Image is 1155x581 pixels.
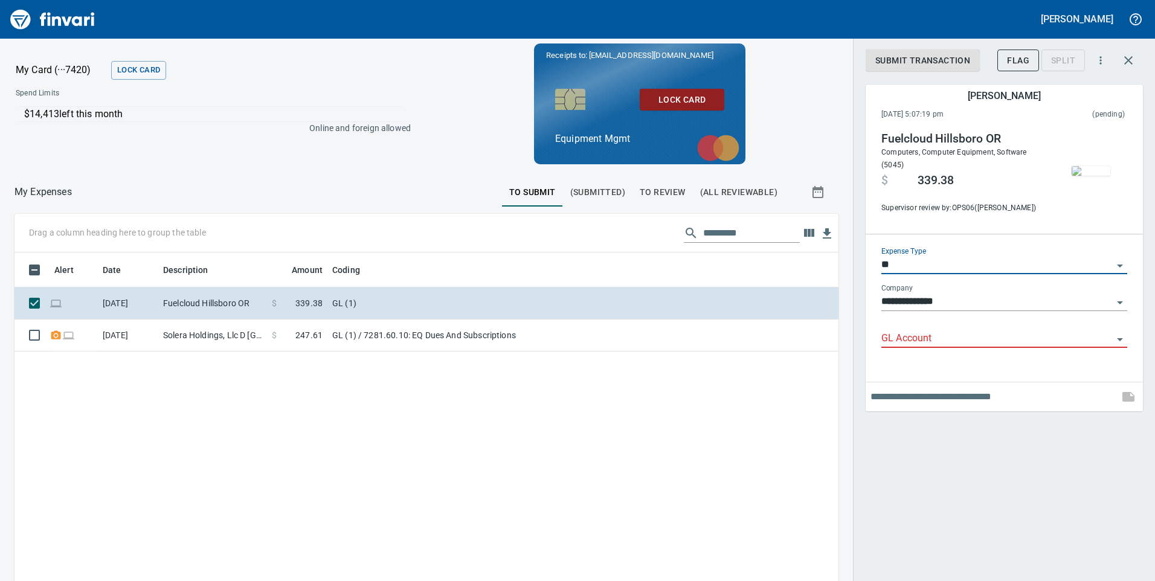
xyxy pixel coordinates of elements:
label: Company [881,285,913,292]
td: [DATE] [98,287,158,319]
td: Fuelcloud Hillsboro OR [158,287,267,319]
span: 247.61 [295,329,323,341]
span: Spend Limits [16,88,234,100]
span: Flag [1007,53,1029,68]
td: GL (1) / 7281.60.10: EQ Dues And Subscriptions [327,319,629,351]
button: Choose columns to display [800,224,818,242]
span: This charge has not been settled by the merchant yet. This usually takes a couple of days but in ... [1018,109,1125,121]
span: Online transaction [50,299,62,307]
td: GL (1) [327,287,629,319]
p: Receipts to: [546,50,733,62]
button: Open [1112,331,1128,348]
span: Description [163,263,208,277]
span: (All Reviewable) [700,185,777,200]
p: Online and foreign allowed [6,122,411,134]
button: More [1087,47,1114,74]
p: Equipment Mgmt [555,132,724,146]
span: $ [881,173,888,188]
button: Flag [997,50,1039,72]
h5: [PERSON_NAME] [968,89,1040,102]
h4: Fuelcloud Hillsboro OR [881,132,1046,146]
span: Date [103,263,121,277]
img: mastercard.svg [691,129,745,167]
span: $ [272,329,277,341]
p: $14,413 left this month [24,107,403,121]
button: Close transaction [1114,46,1143,75]
span: Alert [54,263,74,277]
button: Open [1112,294,1128,311]
div: Transaction still pending, cannot split yet. It usually takes 2-3 days for a merchant to settle a... [1041,54,1085,65]
span: (Submitted) [570,185,625,200]
td: [DATE] [98,319,158,351]
span: Coding [332,263,376,277]
button: [PERSON_NAME] [1038,10,1116,28]
span: Amount [292,263,323,277]
span: Description [163,263,224,277]
span: Computers, Computer Equipment, Software (5045) [881,148,1027,169]
td: Solera Holdings, Llc D [GEOGRAPHIC_DATA] [GEOGRAPHIC_DATA] [158,319,267,351]
button: Lock Card [640,89,724,111]
span: Lock Card [649,92,715,108]
span: Date [103,263,137,277]
span: $ [272,297,277,309]
span: Alert [54,263,89,277]
span: 339.38 [918,173,954,188]
span: Receipt Required [50,331,62,339]
span: [DATE] 5:07:19 pm [881,109,1018,121]
span: Supervisor review by: OPS06 ([PERSON_NAME]) [881,202,1046,214]
span: To Submit [509,185,556,200]
p: My Expenses [14,185,72,199]
p: My Card (···7420) [16,63,106,77]
nav: breadcrumb [14,185,72,199]
span: Submit Transaction [875,53,970,68]
h5: [PERSON_NAME] [1041,13,1113,25]
span: To Review [640,185,686,200]
span: Coding [332,263,360,277]
span: Online transaction [62,331,75,339]
label: Expense Type [881,248,926,255]
span: This records your note into the expense [1114,382,1143,411]
span: 339.38 [295,297,323,309]
button: Lock Card [111,61,166,80]
span: Amount [276,263,323,277]
button: Open [1112,257,1128,274]
p: Drag a column heading here to group the table [29,226,206,239]
img: Finvari [7,5,98,34]
span: [EMAIL_ADDRESS][DOMAIN_NAME] [588,50,715,61]
button: Download table [818,225,836,243]
img: receipts%2Ftapani%2F2025-09-24%2FxECjGhfBFHNS5rlr7UU756Ym4WW2__Tw0M6i0wdTO8Nk1idglH.jpg [1072,166,1110,176]
span: Lock Card [117,63,160,77]
button: Submit Transaction [866,50,980,72]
